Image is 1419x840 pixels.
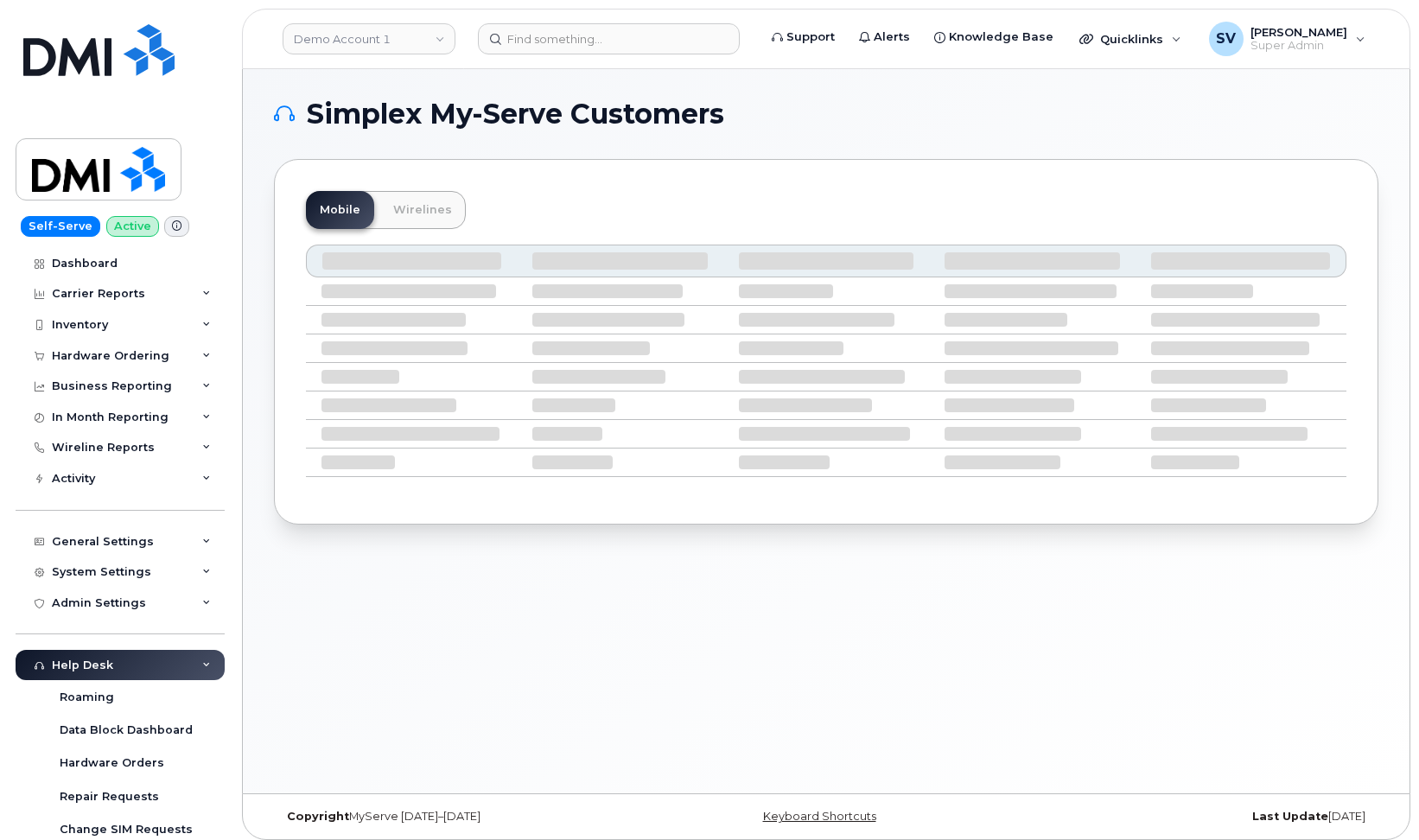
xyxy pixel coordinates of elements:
[306,191,374,229] a: Mobile
[307,101,724,127] span: Simplex My-Serve Customers
[287,810,349,823] strong: Copyright
[379,191,466,229] a: Wirelines
[1252,810,1328,823] strong: Last Update
[274,810,642,824] div: MyServe [DATE]–[DATE]
[763,810,876,823] a: Keyboard Shortcuts
[1010,810,1378,824] div: [DATE]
